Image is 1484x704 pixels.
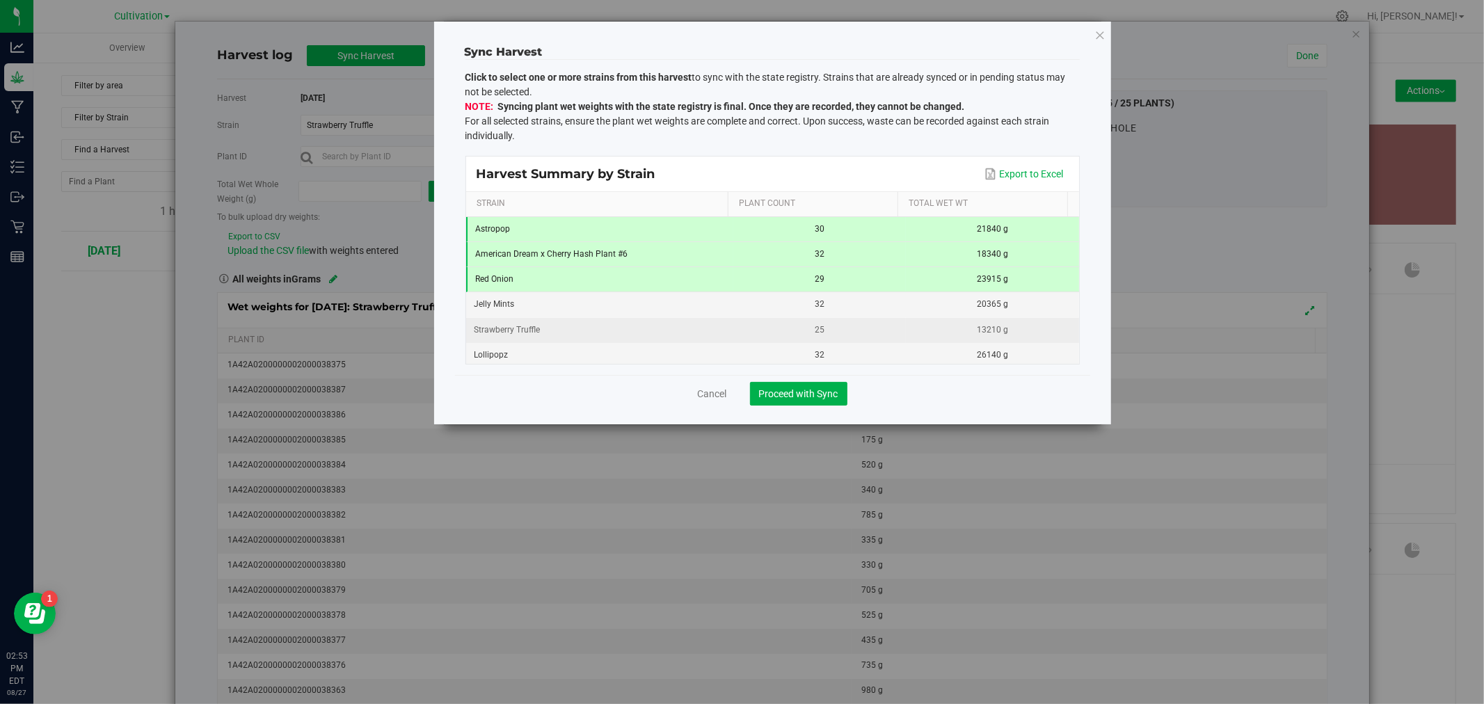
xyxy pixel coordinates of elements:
[914,323,1071,337] div: 13210 g
[914,248,1071,261] div: 18340 g
[498,101,965,112] b: Syncing plant wet weights with the state registry is final. Once they are recorded, they cannot b...
[477,198,723,209] a: Strain
[980,162,1067,186] a: Export to Excel
[914,349,1071,362] div: 26140 g
[698,387,727,401] a: Cancel
[742,273,897,286] div: 29
[742,223,897,236] div: 30
[914,223,1071,236] div: 21840 g
[476,223,725,236] div: Astropop
[465,114,1069,143] p: For all selected strains, ensure the plant wet weights are complete and correct. Upon success, wa...
[742,349,897,362] div: 32
[465,72,692,83] b: Click to select one or more strains from this harvest
[914,273,1071,286] div: 23915 g
[742,323,897,337] div: 25
[750,382,847,406] button: Proceed with Sync
[742,298,897,311] div: 32
[476,248,725,261] div: American Dream x Cherry Hash Plant #6
[759,388,838,399] span: Proceed with Sync
[474,298,725,311] div: Jelly Mints
[465,70,1069,99] p: to sync with the state registry. Strains that are already synced or in pending status may not be ...
[909,198,1062,209] a: Total Wet Wt
[742,248,897,261] div: 32
[474,323,725,337] div: Strawberry Truffle
[455,28,1090,59] div: Sync Harvest
[476,273,725,286] div: Red Onion
[41,591,58,607] iframe: Resource center unread badge
[914,298,1071,311] div: 20365 g
[680,172,718,183] a: Select All
[477,166,669,182] span: Harvest Summary by Strain
[474,349,725,362] div: Lollipopz
[14,593,56,634] iframe: Resource center
[740,198,893,209] a: Plant Count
